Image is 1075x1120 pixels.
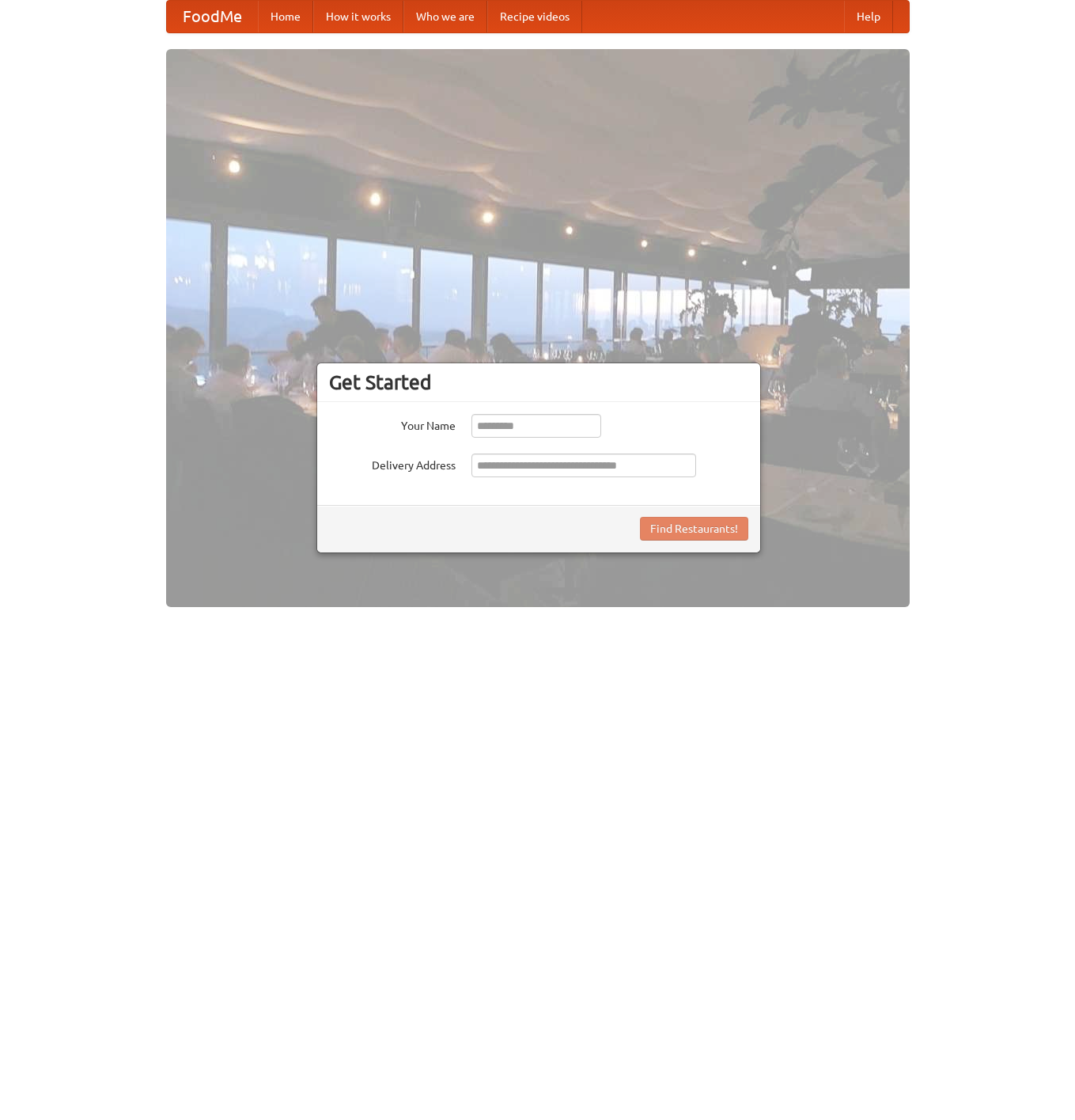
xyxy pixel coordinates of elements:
[844,1,893,32] a: Help
[403,1,487,32] a: Who we are
[329,454,456,473] label: Delivery Address
[487,1,582,32] a: Recipe videos
[167,1,258,32] a: FoodMe
[313,1,403,32] a: How it works
[329,414,456,434] label: Your Name
[258,1,313,32] a: Home
[640,517,748,541] button: Find Restaurants!
[329,370,748,394] h3: Get Started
